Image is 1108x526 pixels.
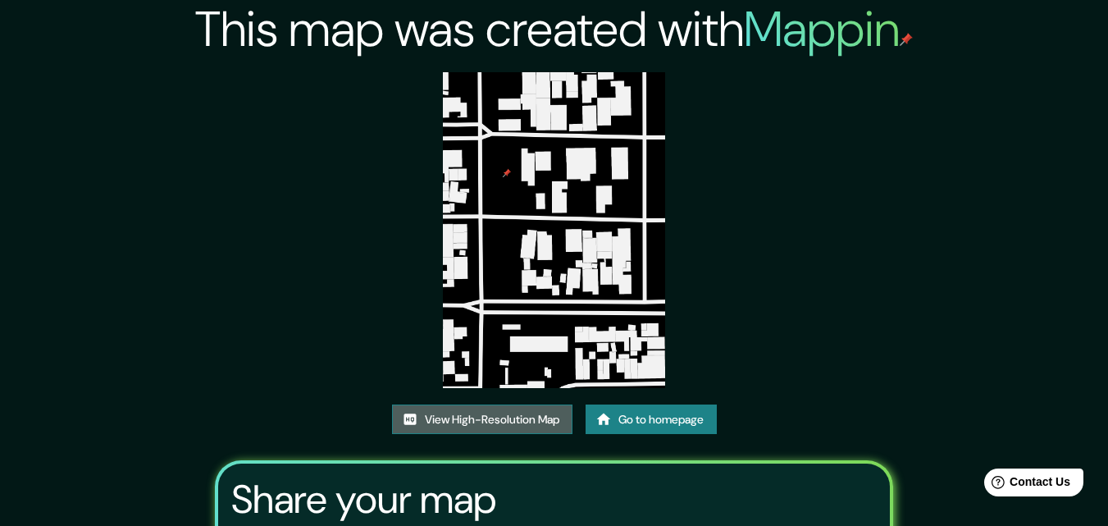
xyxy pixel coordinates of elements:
iframe: Help widget launcher [962,462,1090,508]
a: Go to homepage [586,405,717,435]
h3: Share your map [231,477,496,523]
img: mappin-pin [900,33,913,46]
a: View High-Resolution Map [392,405,572,435]
img: created-map [443,72,666,388]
